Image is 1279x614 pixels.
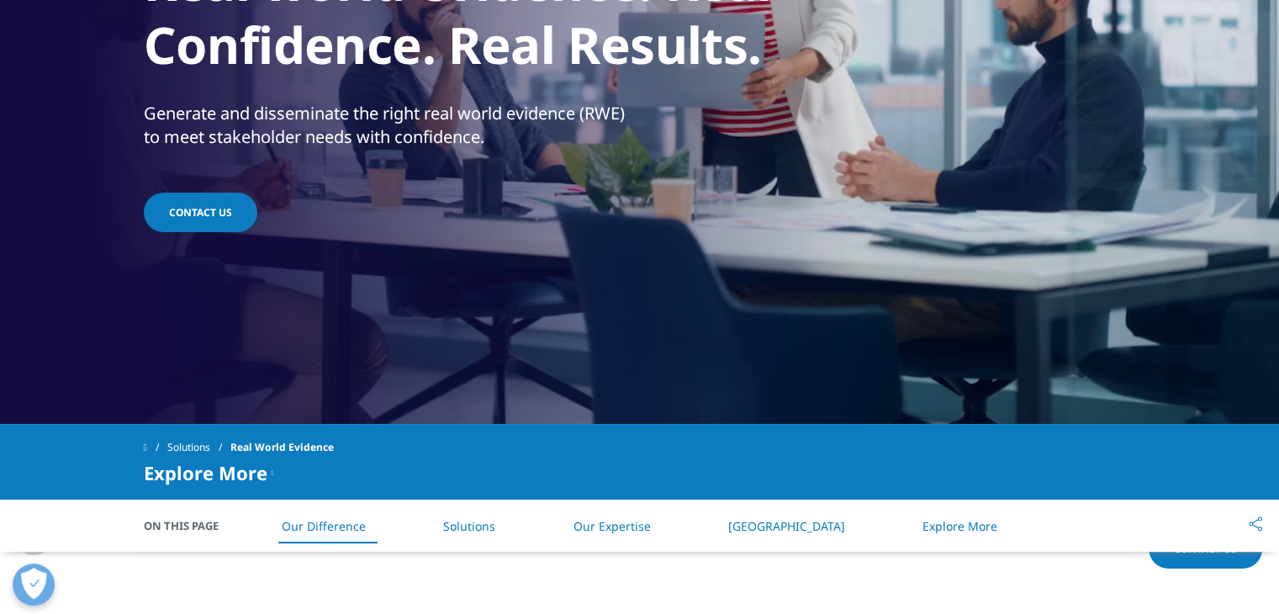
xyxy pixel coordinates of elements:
a: Solutions [167,432,230,463]
span: Explore More [144,463,267,483]
a: Our Difference [282,518,366,534]
button: Open Preferences [13,564,55,606]
a: Explore More [922,518,997,534]
span: On This Page [144,517,236,534]
a: Our Expertise [573,518,650,534]
a: Contact us [144,193,257,232]
p: Generate and disseminate the right real world evidence (RWE) to meet stakeholder needs with confi... [144,102,636,159]
span: Contact us [169,205,232,220]
a: [GEOGRAPHIC_DATA] [728,518,845,534]
a: Solutions [443,518,495,534]
span: Real World Evidence [230,432,334,463]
